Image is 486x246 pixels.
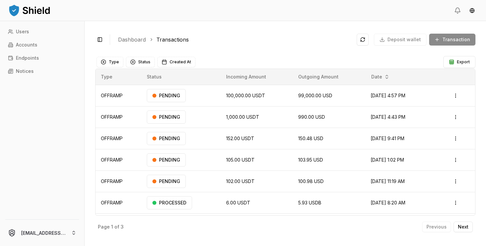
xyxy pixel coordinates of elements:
[298,200,321,205] span: 5.93 USDB
[371,93,405,98] span: [DATE] 4:57 PM
[371,114,405,120] span: [DATE] 4:43 PM
[454,222,473,232] button: Next
[157,57,195,67] button: Created At
[98,225,110,229] p: Page
[371,178,405,184] span: [DATE] 11:19 AM
[111,225,113,229] p: 1
[5,66,79,77] a: Notices
[147,196,192,209] div: PROCESSED
[16,43,37,47] p: Accounts
[118,36,146,44] a: Dashboard
[96,170,142,192] td: OFFRAMP
[5,26,79,37] a: Users
[226,136,254,141] span: 152.00 USDT
[298,157,323,163] span: 103.95 USD
[96,85,142,106] td: OFFRAMP
[3,222,82,243] button: [EMAIL_ADDRESS][DOMAIN_NAME]
[5,40,79,50] a: Accounts
[147,153,186,167] div: PENDING
[298,114,325,120] span: 990.00 USD
[371,136,404,141] span: [DATE] 9:41 PM
[118,36,351,44] nav: breadcrumb
[156,36,189,44] a: Transactions
[16,29,29,34] p: Users
[371,200,405,205] span: [DATE] 8:20 AM
[371,157,404,163] span: [DATE] 1:02 PM
[443,56,475,68] button: Export
[96,128,142,149] td: OFFRAMP
[96,69,142,85] th: Type
[226,200,250,205] span: 6.00 USDT
[458,225,468,229] p: Next
[170,59,191,65] span: Created At
[126,57,155,67] button: Status
[96,149,142,170] td: OFFRAMP
[97,57,123,67] button: Type
[5,53,79,63] a: Endpoints
[298,178,324,184] span: 100.98 USD
[96,106,142,128] td: OFFRAMP
[221,69,293,85] th: Incoming Amount
[8,4,51,17] img: ShieldPay Logo
[147,175,186,188] div: PENDING
[226,93,265,98] span: 100,000.00 USDT
[121,225,124,229] p: 3
[226,157,255,163] span: 105.00 USDT
[16,56,39,60] p: Endpoints
[226,114,259,120] span: 1,000.00 USDT
[293,69,365,85] th: Outgoing Amount
[298,136,323,141] span: 150.48 USD
[96,213,142,235] td: OFFRAMP
[147,89,186,102] div: PENDING
[226,178,255,184] span: 102.00 USDT
[142,69,221,85] th: Status
[147,132,186,145] div: PENDING
[21,230,66,236] p: [EMAIL_ADDRESS][DOMAIN_NAME]
[298,93,332,98] span: 99,000.00 USD
[16,69,34,74] p: Notices
[369,72,392,82] button: Date
[96,192,142,213] td: OFFRAMP
[147,110,186,124] div: PENDING
[114,225,119,229] p: of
